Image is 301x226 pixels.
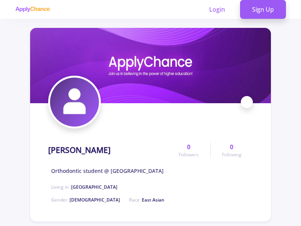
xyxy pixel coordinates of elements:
a: 0Followers [167,142,210,158]
span: [DEMOGRAPHIC_DATA] [70,197,120,203]
span: 0 [187,142,190,151]
span: 0 [230,142,233,151]
span: [GEOGRAPHIC_DATA] [71,184,117,190]
img: Milad Saeediavatar [50,78,99,127]
span: Living in : [51,184,117,190]
img: Milad Saeedicover image [30,28,271,103]
h1: [PERSON_NAME] [48,145,111,155]
span: Orthodontic student @ [GEOGRAPHIC_DATA] [51,167,164,175]
span: Gender : [51,197,120,203]
span: Following [222,151,242,158]
span: East Asian [142,197,164,203]
span: Race : [129,197,164,203]
img: applychance logo text only [15,6,50,12]
span: Followers [179,151,199,158]
a: 0Following [210,142,253,158]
